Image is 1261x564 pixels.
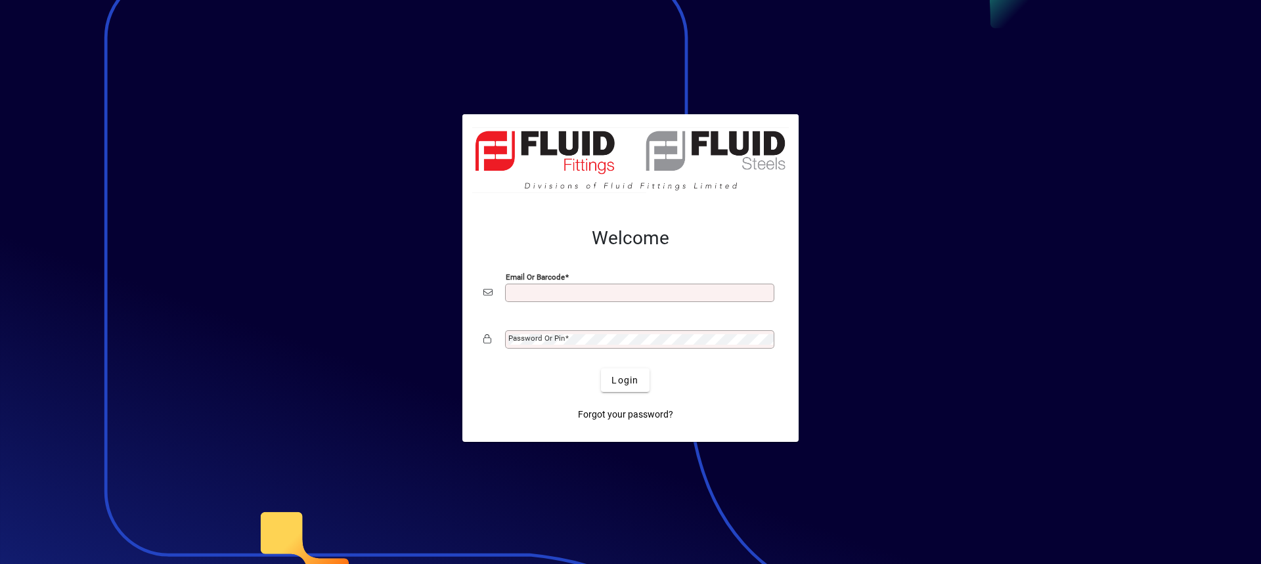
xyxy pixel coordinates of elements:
[483,227,778,249] h2: Welcome
[508,334,565,343] mat-label: Password or Pin
[611,374,638,387] span: Login
[601,368,649,392] button: Login
[506,272,565,282] mat-label: Email or Barcode
[578,408,673,422] span: Forgot your password?
[573,402,678,426] a: Forgot your password?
